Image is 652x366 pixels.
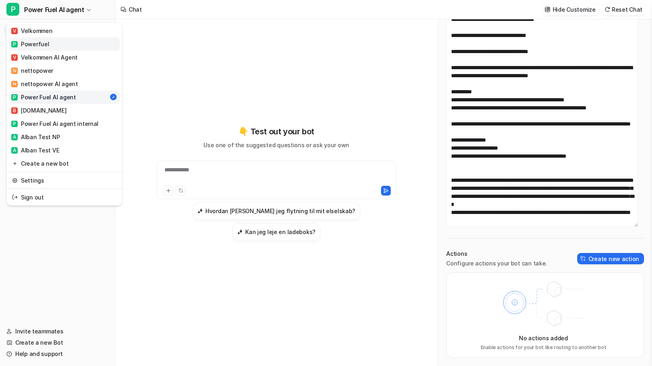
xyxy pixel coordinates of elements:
[11,68,18,74] span: N
[11,134,18,140] span: A
[11,94,18,101] span: P
[11,146,59,154] div: Alban Test VE
[12,176,18,185] img: reset
[9,191,120,204] a: Sign out
[11,107,18,114] span: B
[11,81,18,87] span: N
[9,157,120,170] a: Create a new bot
[9,174,120,187] a: Settings
[11,41,18,47] span: P
[11,80,78,88] div: nettopower AI agent
[11,119,98,128] div: Power Fuel Ai agent internal
[11,53,78,62] div: Velkommen AI Agent
[11,66,53,75] div: nettopower
[11,27,52,35] div: Velkommen
[11,133,60,141] div: Alban Test NP
[12,193,18,202] img: reset
[12,159,18,168] img: reset
[11,54,18,61] span: V
[11,28,18,34] span: V
[11,147,18,154] span: A
[6,3,19,16] span: P
[11,40,49,48] div: Powerfuel
[11,106,66,115] div: [DOMAIN_NAME]
[6,23,122,206] div: PPower Fuel AI agent
[11,93,76,101] div: Power Fuel AI agent
[24,4,84,15] span: Power Fuel AI agent
[11,121,18,127] span: P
